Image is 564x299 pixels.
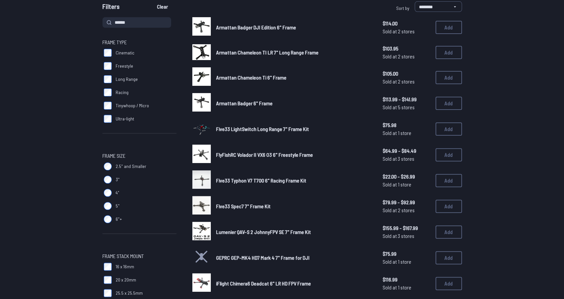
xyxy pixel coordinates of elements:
[116,277,136,283] span: 20 x 20mm
[216,177,306,183] span: Five33 Typhon V7 T700 6" Racing Frame Kit
[192,43,211,62] a: image
[104,189,112,197] input: 4"
[116,89,129,96] span: Racing
[435,122,462,136] button: Add
[192,145,211,165] a: image
[192,222,211,240] img: image
[192,170,211,191] a: image
[383,45,430,52] span: $103.95
[192,67,211,86] img: image
[383,95,430,103] span: $113.99 - $141.99
[216,49,319,55] span: Armattan Chameleon TI LR 7" Long Range Frame
[383,19,430,27] span: $114.00
[435,174,462,187] button: Add
[116,189,119,196] span: 4"
[216,254,372,262] a: GEPRC GEP-MK4 HD7 Mark 4 7" Frame for DJI
[435,148,462,161] button: Add
[383,147,430,155] span: $64.99 - $84.49
[435,46,462,59] button: Add
[383,52,430,60] span: Sold at 2 stores
[192,119,211,139] a: image
[116,76,138,83] span: Long Range
[192,44,211,60] img: image
[216,49,372,56] a: Armattan Chameleon TI LR 7" Long Range Frame
[192,196,211,216] a: image
[116,290,143,296] span: 25.5 x 25.5mm
[383,27,430,35] span: Sold at 2 stores
[104,162,112,170] input: 2.5" and Smaller
[192,93,211,112] img: image
[104,49,112,57] input: Cinematic
[435,225,462,239] button: Add
[435,251,462,264] button: Add
[192,170,211,189] img: image
[216,280,311,286] span: iFlight Chimera6 Deadcat 6" LR HD FPV Frame
[216,23,372,31] a: Armattan Badger DJI Edition 6" Frame
[102,252,144,260] span: Frame Stack Mount
[383,206,430,214] span: Sold at 2 stores
[216,126,309,132] span: Five33 LightSwitch Long Range 7" Frame Kit
[116,216,122,222] span: 6"+
[192,222,211,242] a: image
[383,78,430,85] span: Sold at 2 stores
[216,177,372,184] a: Five33 Typhon V7 T700 6" Racing Frame Kit
[216,125,372,133] a: Five33 LightSwitch Long Range 7" Frame Kit
[192,145,211,163] img: image
[383,276,430,283] span: $116.99
[383,121,430,129] span: $75.98
[216,99,372,107] a: Armattan Badger 6" Frame
[415,1,462,12] select: Sort by
[216,151,313,158] span: FlyFishRC Volador II VX6 O3 6" Freestyle Frame
[216,202,372,210] a: Five33 Spec7 7" Frame Kit
[104,289,112,297] input: 25.5 x 25.5mm
[102,152,126,160] span: Frame Size
[383,173,430,181] span: $22.00 - $26.99
[216,280,372,287] a: iFlight Chimera6 Deadcat 6" LR HD FPV Frame
[192,116,211,141] img: image
[192,17,211,36] img: image
[216,151,372,159] a: FlyFishRC Volador II VX6 O3 6" Freestyle Frame
[116,176,120,183] span: 3"
[383,283,430,291] span: Sold at 1 store
[383,250,430,258] span: $75.99
[192,273,211,292] img: image
[116,203,120,209] span: 5"
[435,71,462,84] button: Add
[435,21,462,34] button: Add
[104,276,112,284] input: 20 x 20mm
[216,203,271,209] span: Five33 Spec7 7" Frame Kit
[216,100,273,106] span: Armattan Badger 6" Frame
[435,277,462,290] button: Add
[435,97,462,110] button: Add
[104,102,112,110] input: Tinywhoop / Micro
[192,93,211,114] a: image
[216,229,311,235] span: Lumenier QAV-S 2 JohnnyFPV SE 7" Frame Kit
[116,263,134,270] span: 16 x 16mm
[104,263,112,271] input: 16 x 16mm
[435,200,462,213] button: Add
[383,103,430,111] span: Sold at 5 stores
[383,129,430,137] span: Sold at 1 store
[192,17,211,38] a: image
[383,224,430,232] span: $155.99 - $167.99
[383,198,430,206] span: $79.99 - $92.99
[383,181,430,188] span: Sold at 1 store
[104,62,112,70] input: Freestyle
[104,215,112,223] input: 6"+
[216,228,372,236] a: Lumenier QAV-S 2 JohnnyFPV SE 7" Frame Kit
[104,88,112,96] input: Racing
[383,232,430,240] span: Sold at 3 stores
[116,63,133,69] span: Freestyle
[216,254,310,261] span: GEPRC GEP-MK4 HD7 Mark 4 7" Frame for DJI
[104,75,112,83] input: Long Range
[383,70,430,78] span: $105.00
[396,5,409,11] span: Sort by
[104,202,112,210] input: 5"
[116,102,149,109] span: Tinywhoop / Micro
[216,24,296,30] span: Armattan Badger DJI Edition 6" Frame
[151,1,173,12] button: Clear
[102,38,127,46] span: Frame Type
[216,74,286,81] span: Armattan Chameleon Ti 6" Frame
[116,163,146,170] span: 2.5" and Smaller
[116,116,134,122] span: Ultra-light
